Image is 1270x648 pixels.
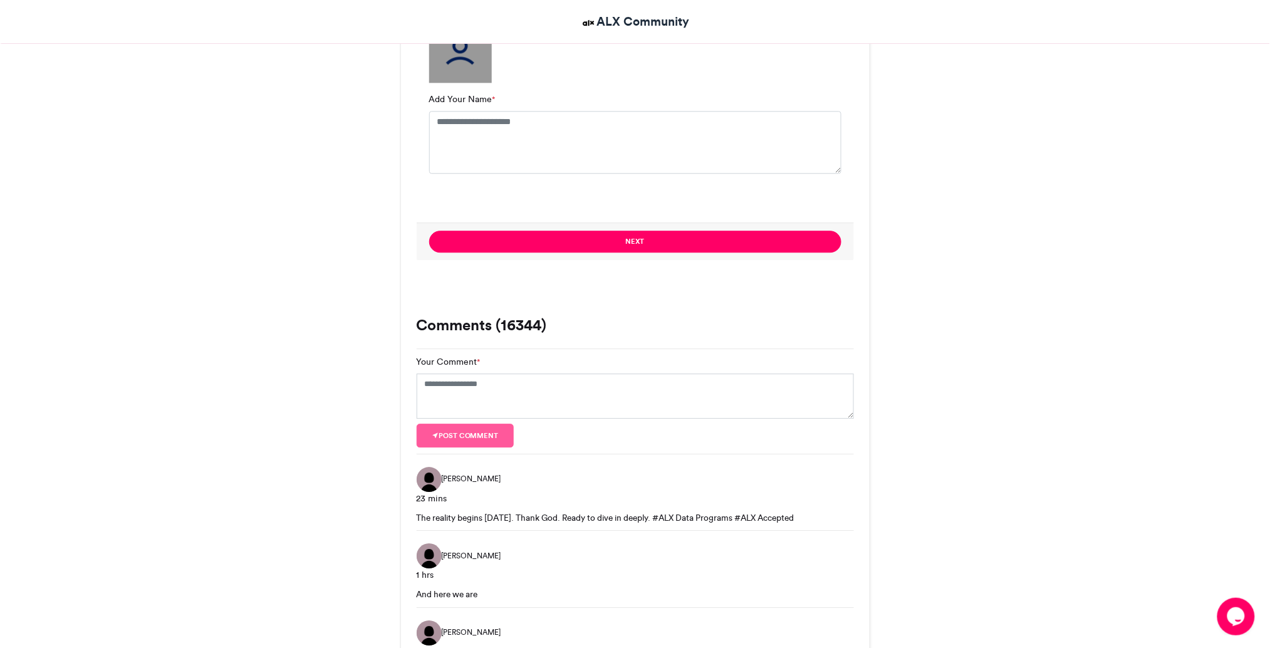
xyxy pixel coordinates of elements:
[442,473,501,484] span: [PERSON_NAME]
[417,620,442,645] img: Rachel
[442,550,501,562] span: [PERSON_NAME]
[417,511,854,524] div: The reality begins [DATE]. Thank God. Ready to dive in deeply. #ALX Data Programs #ALX Accepted
[1217,598,1257,635] iframe: chat widget
[417,568,854,582] div: 1 hrs
[417,318,854,333] h3: Comments (16344)
[417,424,514,447] button: Post comment
[429,20,492,83] img: user_filled.png
[581,15,596,31] img: ALX Community
[417,588,854,600] div: And here we are
[417,467,442,492] img: Jeremiah
[442,627,501,638] span: [PERSON_NAME]
[417,355,481,368] label: Your Comment
[429,231,841,253] button: Next
[581,13,689,31] a: ALX Community
[417,492,854,505] div: 23 mins
[417,543,442,568] img: Dishon
[429,93,496,106] label: Add Your Name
